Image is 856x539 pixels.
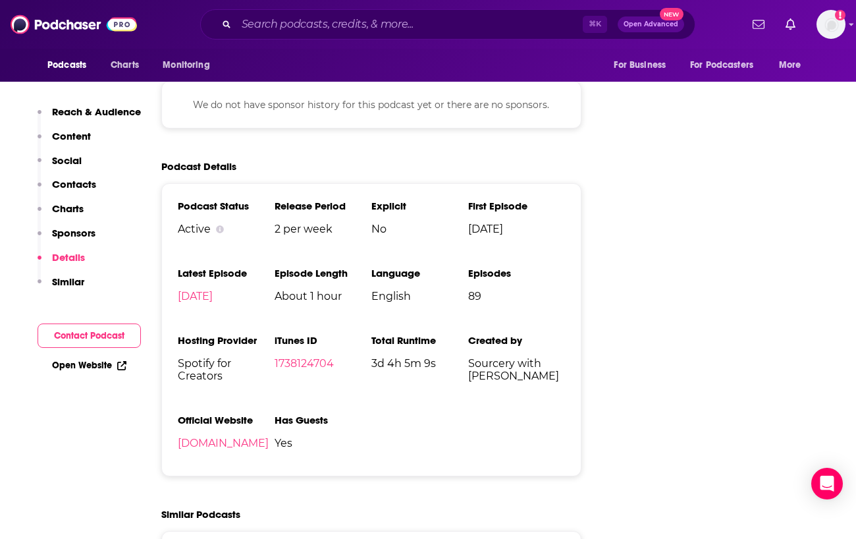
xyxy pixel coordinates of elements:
[38,53,103,78] button: open menu
[371,223,468,235] span: No
[816,10,845,39] button: Show profile menu
[618,16,684,32] button: Open AdvancedNew
[371,334,468,347] h3: Total Runtime
[468,334,565,347] h3: Created by
[52,202,84,215] p: Charts
[200,9,695,40] div: Search podcasts, credits, & more...
[275,357,334,370] a: 1738124704
[52,105,141,118] p: Reach & Audience
[178,267,275,279] h3: Latest Episode
[816,10,845,39] img: User Profile
[468,223,565,235] span: [DATE]
[275,437,371,449] span: Yes
[275,334,371,347] h3: iTunes ID
[161,160,236,173] h2: Podcast Details
[779,56,801,74] span: More
[47,56,86,74] span: Podcasts
[38,275,84,300] button: Similar
[38,130,91,154] button: Content
[468,290,565,302] span: 89
[111,56,139,74] span: Charts
[770,53,818,78] button: open menu
[236,14,583,35] input: Search podcasts, credits, & more...
[38,324,141,348] button: Contact Podcast
[835,10,845,20] svg: Add a profile image
[371,200,468,212] h3: Explicit
[52,154,82,167] p: Social
[660,8,683,20] span: New
[153,53,227,78] button: open menu
[38,178,96,202] button: Contacts
[682,53,772,78] button: open menu
[38,227,95,251] button: Sponsors
[371,357,468,370] span: 3d 4h 5m 9s
[468,357,565,382] span: Sourcery with [PERSON_NAME]
[178,334,275,347] h3: Hosting Provider
[178,200,275,212] h3: Podcast Status
[52,275,84,288] p: Similar
[38,105,141,130] button: Reach & Audience
[52,178,96,190] p: Contacts
[102,53,147,78] a: Charts
[690,56,753,74] span: For Podcasters
[161,508,240,521] h2: Similar Podcasts
[624,21,678,28] span: Open Advanced
[275,290,371,302] span: About 1 hour
[52,130,91,142] p: Content
[468,267,565,279] h3: Episodes
[811,468,843,499] div: Open Intercom Messenger
[747,13,770,36] a: Show notifications dropdown
[275,414,371,426] h3: Has Guests
[178,290,213,302] a: [DATE]
[604,53,682,78] button: open menu
[38,154,82,179] button: Social
[178,98,565,112] p: We do not have sponsor history for this podcast yet or there are no sponsors.
[52,251,85,264] p: Details
[178,357,275,382] span: Spotify for Creators
[38,202,84,227] button: Charts
[275,223,371,235] span: 2 per week
[52,360,126,371] a: Open Website
[468,200,565,212] h3: First Episode
[38,251,85,275] button: Details
[583,16,607,33] span: ⌘ K
[178,414,275,426] h3: Official Website
[178,437,269,449] a: [DOMAIN_NAME]
[275,267,371,279] h3: Episode Length
[371,267,468,279] h3: Language
[275,200,371,212] h3: Release Period
[178,223,275,235] div: Active
[816,10,845,39] span: Logged in as M13investing
[163,56,209,74] span: Monitoring
[52,227,95,239] p: Sponsors
[780,13,801,36] a: Show notifications dropdown
[11,12,137,37] img: Podchaser - Follow, Share and Rate Podcasts
[371,290,468,302] span: English
[614,56,666,74] span: For Business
